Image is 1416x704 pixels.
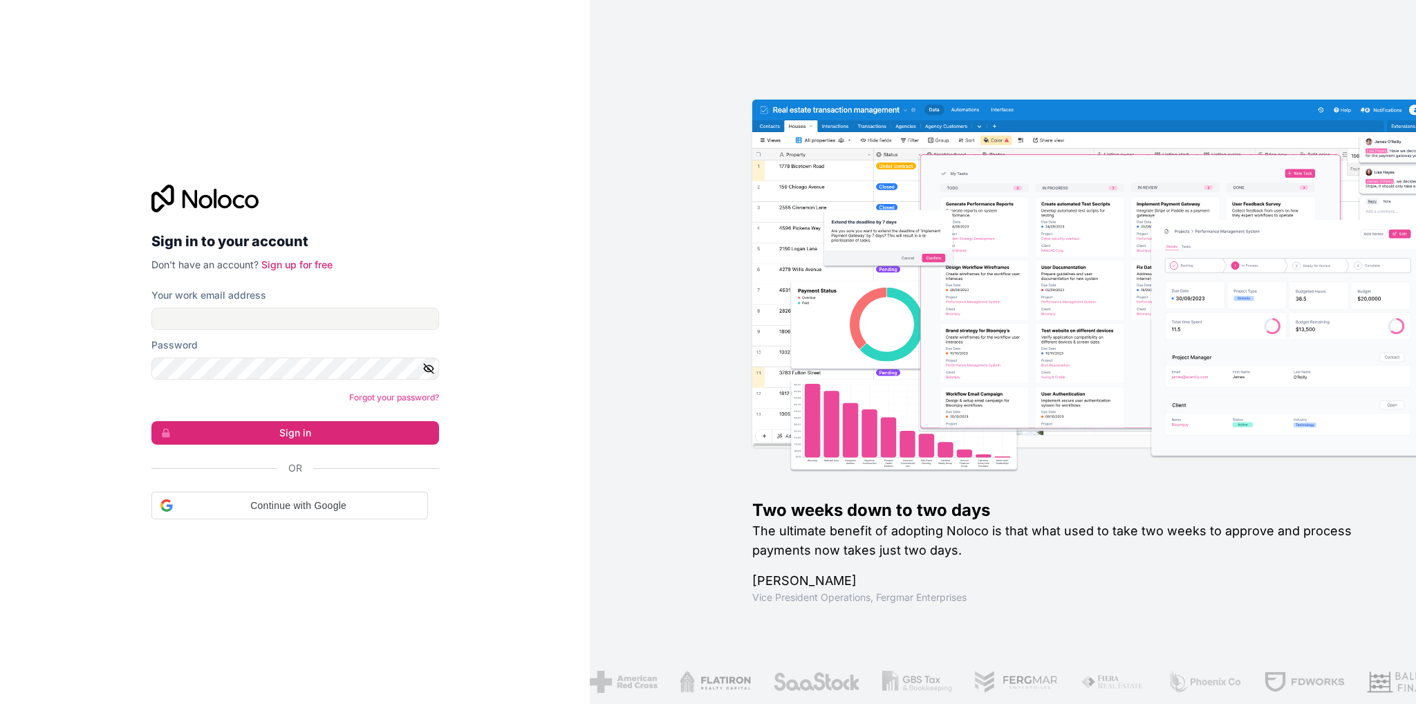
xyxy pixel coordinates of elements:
[349,392,439,402] a: Forgot your password?
[586,671,653,693] img: /assets/american-red-cross-BAupjrZR.png
[752,571,1372,591] h1: [PERSON_NAME]
[1259,671,1340,693] img: /assets/fdworks-Bi04fVtw.png
[151,259,259,270] span: Don't have an account?
[752,521,1372,560] h2: The ultimate benefit of adopting Noloco is that what used to take two weeks to approve and proces...
[752,591,1372,604] h1: Vice President Operations , Fergmar Enterprises
[151,308,439,330] input: Email address
[151,338,198,352] label: Password
[151,421,439,445] button: Sign in
[877,671,948,693] img: /assets/gbstax-C-GtDUiK.png
[178,499,419,513] span: Continue with Google
[675,671,747,693] img: /assets/flatiron-C8eUkumj.png
[261,259,333,270] a: Sign up for free
[151,288,266,302] label: Your work email address
[288,461,302,475] span: Or
[969,671,1054,693] img: /assets/fergmar-CudnrXN5.png
[151,358,439,380] input: Password
[151,229,439,254] h2: Sign in to your account
[768,671,855,693] img: /assets/saastock-C6Zbiodz.png
[151,492,428,519] div: Continue with Google
[752,499,1372,521] h1: Two weeks down to two days
[1163,671,1238,693] img: /assets/phoenix-BREaitsQ.png
[1076,671,1141,693] img: /assets/fiera-fwj2N5v4.png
